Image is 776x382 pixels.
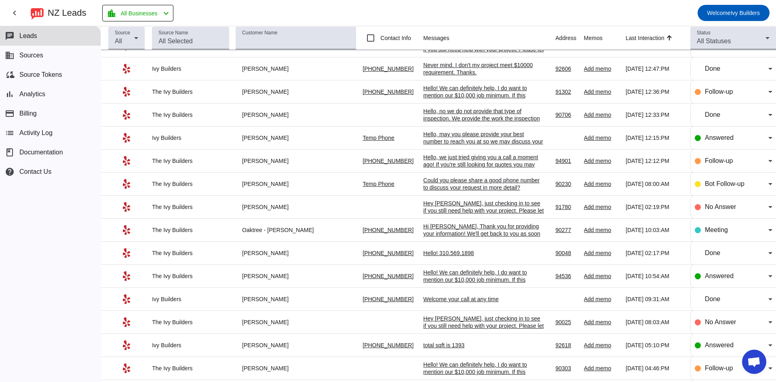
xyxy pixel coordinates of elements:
[236,249,356,257] div: [PERSON_NAME]
[555,111,577,118] div: 90706
[152,88,229,95] div: The Ivy Builders
[555,203,577,211] div: 91780
[584,249,620,257] div: Add memo
[5,51,15,60] mat-icon: business
[5,128,15,138] mat-icon: list
[122,248,131,258] mat-icon: Yelp
[705,111,720,118] span: Done
[363,342,413,348] a: [PHONE_NUMBER]
[555,88,577,95] div: 91302
[584,342,620,349] div: Add memo
[152,157,229,165] div: The Ivy Builders
[19,168,51,175] span: Contact Us
[705,272,734,279] span: Answered
[626,134,684,141] div: [DATE] 12:15:PM
[555,180,577,188] div: 90230
[236,88,356,95] div: [PERSON_NAME]
[626,65,684,72] div: [DATE] 12:47:PM
[236,157,356,165] div: [PERSON_NAME]
[584,226,620,234] div: Add memo
[152,134,229,141] div: Ivy Builders
[363,181,394,187] a: Temp Phone
[122,133,131,143] mat-icon: Yelp
[584,203,620,211] div: Add memo
[19,52,43,59] span: Sources
[122,363,131,373] mat-icon: Yelp
[107,8,116,18] mat-icon: location_city
[19,110,37,117] span: Billing
[423,200,544,229] div: Hey [PERSON_NAME], just checking in to see if you still need help with your project. Please let m...
[626,111,684,118] div: [DATE] 12:33:PM
[158,30,188,36] mat-label: Source Name
[152,342,229,349] div: Ivy Builders
[120,8,157,19] span: All Businesses
[626,272,684,280] div: [DATE] 10:54:AM
[423,154,544,183] div: Hello, we just tried giving you a call a moment ago! If you're still looking for quotes you may m...
[697,30,711,36] mat-label: Status
[584,88,620,95] div: Add memo
[555,249,577,257] div: 90048
[236,295,356,303] div: [PERSON_NAME]
[152,65,229,72] div: Ivy Builders
[5,148,15,157] span: book
[555,342,577,349] div: 92618
[122,179,131,189] mat-icon: Yelp
[19,91,45,98] span: Analytics
[705,157,733,164] span: Follow-up
[152,226,229,234] div: The Ivy Builders
[423,108,544,129] div: Hello, no we do not provide that type of inspection. We provide the work the inspection requires.
[423,269,544,305] div: Hello! We can definitely help, I do want to mention our $10,000 job minimum. If this sounds reaso...
[19,32,37,40] span: Leads
[363,65,413,72] a: [PHONE_NUMBER]
[236,134,356,141] div: [PERSON_NAME]
[584,157,620,165] div: Add memo
[626,319,684,326] div: [DATE] 08:03:AM
[152,203,229,211] div: The Ivy Builders
[122,156,131,166] mat-icon: Yelp
[626,180,684,188] div: [DATE] 08:00:AM
[363,296,413,302] a: [PHONE_NUMBER]
[626,295,684,303] div: [DATE] 09:31:AM
[115,30,130,36] mat-label: Source
[584,365,620,372] div: Add memo
[705,203,736,210] span: No Answer
[423,131,544,152] div: Hello, may you please provide your best number to reach you at so we may discuss your project fur...
[236,226,356,234] div: Oaktree - [PERSON_NAME]
[555,365,577,372] div: 90303
[152,272,229,280] div: The Ivy Builders
[555,272,577,280] div: 94536
[626,226,684,234] div: [DATE] 10:03:AM
[584,26,626,50] th: Memos
[698,5,770,21] button: WelcomeIvy Builders
[363,135,394,141] a: Temp Phone
[122,110,131,120] mat-icon: Yelp
[152,295,229,303] div: Ivy Builders
[152,180,229,188] div: The Ivy Builders
[423,342,544,349] div: total sqft is 1393
[236,272,356,280] div: [PERSON_NAME]
[379,34,411,42] label: Contact Info
[122,294,131,304] mat-icon: Yelp
[236,65,356,72] div: [PERSON_NAME]
[31,6,44,20] img: logo
[705,226,728,233] span: Meeting
[122,87,131,97] mat-icon: Yelp
[626,34,664,42] div: Last Interaction
[584,319,620,326] div: Add memo
[363,250,413,256] a: [PHONE_NUMBER]
[242,30,277,36] mat-label: Customer Name
[555,26,584,50] th: Address
[697,38,731,44] span: All Statuses
[122,64,131,74] mat-icon: Yelp
[363,89,413,95] a: [PHONE_NUMBER]
[626,88,684,95] div: [DATE] 12:36:PM
[423,177,544,191] div: Could you please share a good phone number to discuss your request in more detail?​
[626,157,684,165] div: [DATE] 12:12:PM
[122,317,131,327] mat-icon: Yelp
[705,134,734,141] span: Answered
[152,249,229,257] div: The Ivy Builders
[122,202,131,212] mat-icon: Yelp
[102,5,173,21] button: All Businesses
[236,111,356,118] div: [PERSON_NAME]
[705,319,736,325] span: No Answer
